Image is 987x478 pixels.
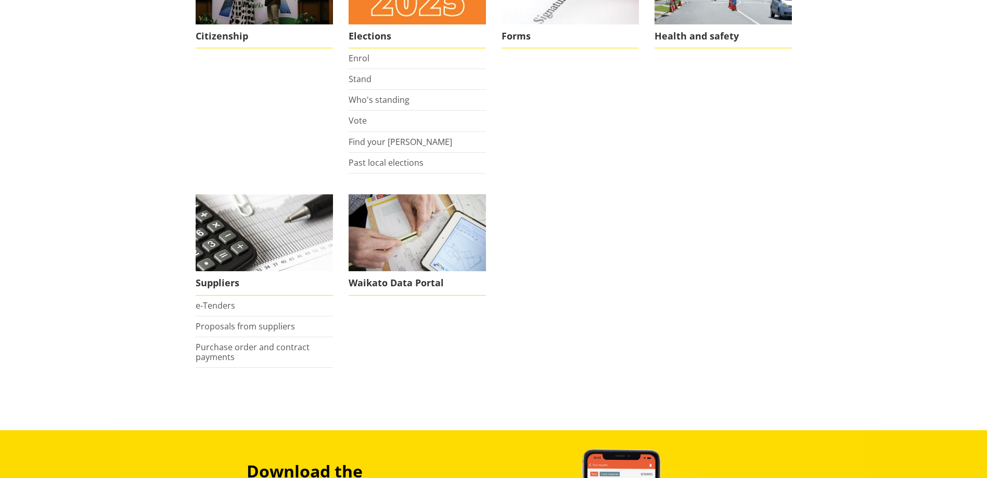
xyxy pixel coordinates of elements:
a: Vote [349,115,367,126]
a: Find your [PERSON_NAME] [349,136,452,148]
span: Waikato Data Portal [349,271,486,295]
a: Past local elections [349,157,424,168]
a: Stand [349,73,371,85]
img: Evaluation [349,194,486,272]
span: Forms [502,24,639,48]
a: e-Tenders [196,300,235,311]
a: Supplier information can be found here Suppliers [196,194,333,296]
a: Enrol [349,52,369,64]
span: Citizenship [196,24,333,48]
a: Evaluation Waikato Data Portal [349,194,486,296]
span: Suppliers [196,271,333,295]
img: Suppliers [196,194,333,272]
a: Who's standing [349,94,409,105]
span: Health and safety [655,24,792,48]
a: Purchase order and contract payments [196,341,310,363]
span: Elections [349,24,486,48]
a: Proposals from suppliers [196,321,295,332]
